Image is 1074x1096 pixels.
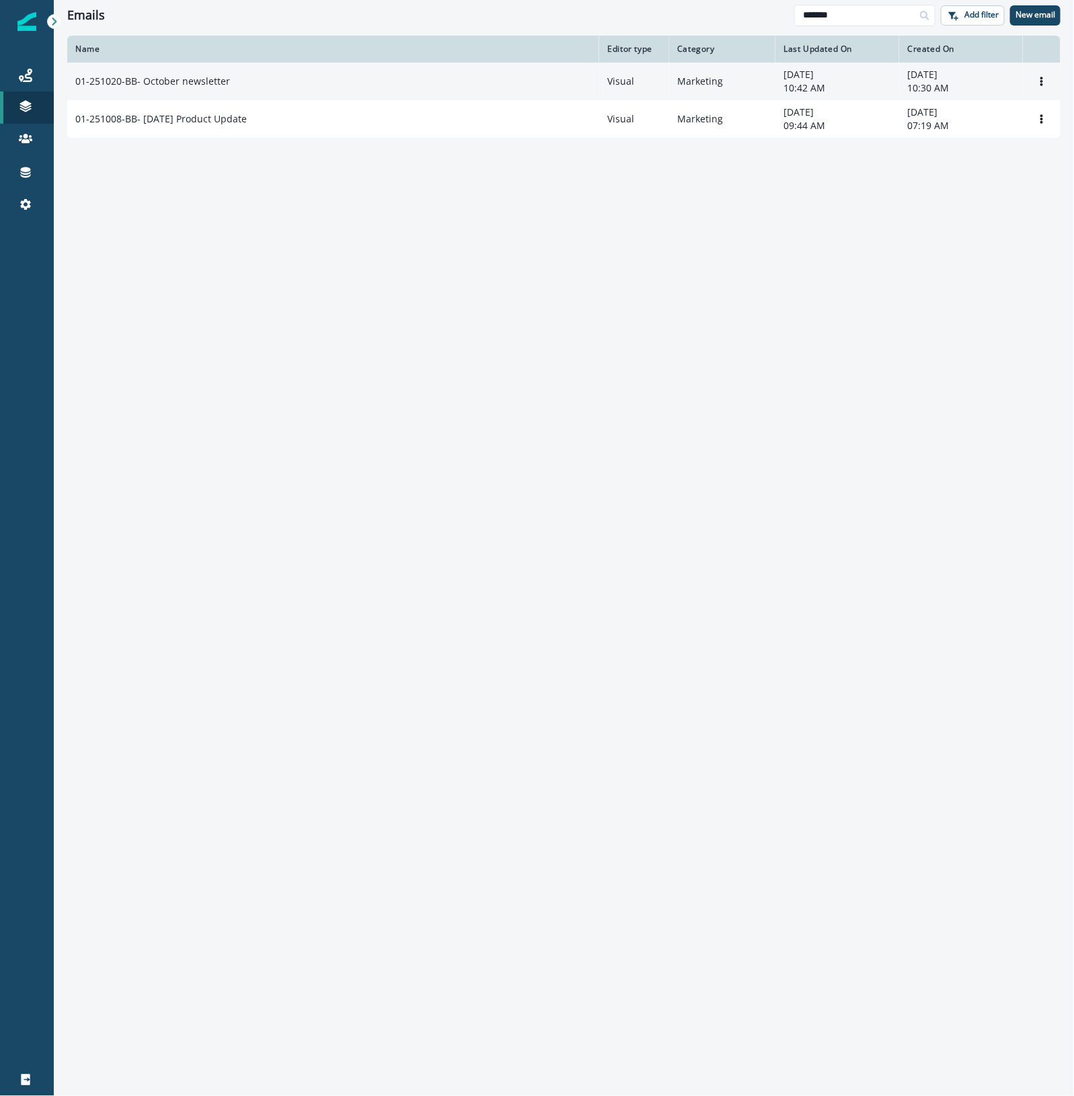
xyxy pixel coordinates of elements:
div: Editor type [607,44,661,54]
div: Created On [907,44,1015,54]
button: Options [1031,109,1052,129]
p: 01-251020-BB- October newsletter [75,75,230,88]
button: New email [1010,5,1061,26]
p: 01-251008-BB- [DATE] Product Update [75,112,247,126]
p: [DATE] [907,106,1015,119]
div: Last Updated On [783,44,891,54]
div: Category [677,44,767,54]
a: 01-251020-BB- October newsletterVisualMarketing[DATE]10:42 AM[DATE]10:30 AMOptions [67,63,1061,100]
p: [DATE] [783,68,891,81]
td: Marketing [669,63,775,100]
p: [DATE] [783,106,891,119]
h1: Emails [67,8,105,23]
p: New email [1015,10,1055,19]
p: [DATE] [907,68,1015,81]
button: Add filter [941,5,1005,26]
td: Marketing [669,100,775,138]
td: Visual [599,100,669,138]
div: Name [75,44,591,54]
p: 10:30 AM [907,81,1015,95]
p: Add filter [964,10,999,19]
p: 07:19 AM [907,119,1015,132]
p: 09:44 AM [783,119,891,132]
a: 01-251008-BB- [DATE] Product UpdateVisualMarketing[DATE]09:44 AM[DATE]07:19 AMOptions [67,100,1061,138]
td: Visual [599,63,669,100]
img: Inflection [17,12,36,31]
button: Options [1031,71,1052,91]
p: 10:42 AM [783,81,891,95]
